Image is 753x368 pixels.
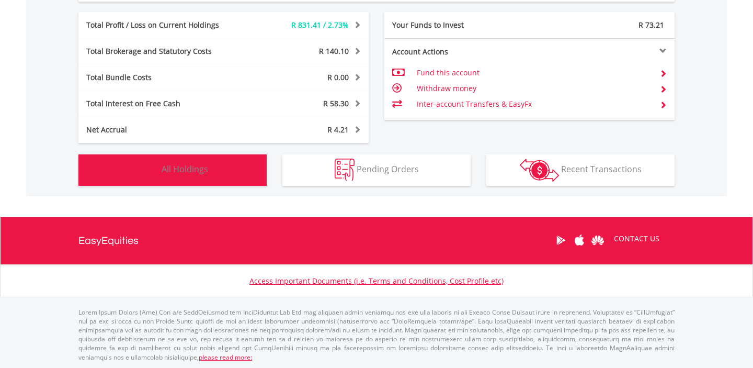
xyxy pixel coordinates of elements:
td: Withdraw money [417,81,652,96]
span: Recent Transactions [561,163,642,175]
div: Your Funds to Invest [384,20,530,30]
img: pending_instructions-wht.png [335,159,355,181]
a: Huawei [588,224,607,257]
a: EasyEquities [78,217,139,264]
a: CONTACT US [607,224,667,253]
a: Google Play [552,224,570,257]
div: Total Profit / Loss on Current Holdings [78,20,248,30]
div: Total Bundle Costs [78,72,248,83]
button: Pending Orders [282,154,471,186]
img: holdings-wht.png [137,159,159,181]
a: Access Important Documents (i.e. Terms and Conditions, Cost Profile etc) [249,276,504,286]
span: R 0.00 [327,72,349,82]
div: Total Interest on Free Cash [78,98,248,109]
img: transactions-zar-wht.png [520,159,559,182]
span: R 4.21 [327,125,349,135]
div: Account Actions [384,47,530,57]
span: All Holdings [162,163,208,175]
div: Total Brokerage and Statutory Costs [78,46,248,57]
td: Inter-account Transfers & EasyFx [417,96,652,112]
span: R 73.21 [638,20,664,30]
span: R 831.41 / 2.73% [291,20,349,30]
button: Recent Transactions [486,154,675,186]
p: Lorem Ipsum Dolors (Ame) Con a/e SeddOeiusmod tem InciDiduntut Lab Etd mag aliquaen admin veniamq... [78,308,675,362]
span: R 140.10 [319,46,349,56]
td: Fund this account [417,65,652,81]
div: Net Accrual [78,125,248,135]
span: Pending Orders [357,163,419,175]
a: please read more: [199,353,252,362]
button: All Holdings [78,154,267,186]
span: R 58.30 [323,98,349,108]
a: Apple [570,224,588,257]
